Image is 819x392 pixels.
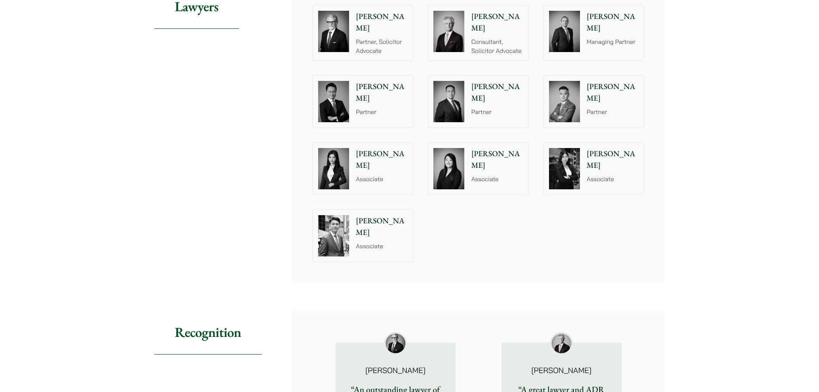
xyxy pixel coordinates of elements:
p: Managing Partner [587,37,639,46]
a: [PERSON_NAME] Partner [428,75,529,128]
p: Partner [587,108,639,117]
p: Associate [587,175,639,184]
p: [PERSON_NAME] [349,367,442,374]
a: [PERSON_NAME] Associate [313,210,414,262]
img: Florence Yan photo [318,148,349,189]
p: Associate [356,242,408,251]
p: Consultant, Solicitor Advocate [471,37,523,56]
p: [PERSON_NAME] [356,148,408,171]
a: [PERSON_NAME] Managing Partner [543,5,644,61]
a: [PERSON_NAME] Partner, Solicitor Advocate [313,5,414,61]
a: Florence Yan photo [PERSON_NAME] Associate [313,142,414,195]
p: [PERSON_NAME] [587,11,639,34]
a: [PERSON_NAME] Consultant, Solicitor Advocate [428,5,529,61]
p: [PERSON_NAME] [356,215,408,238]
p: [PERSON_NAME] [587,81,639,104]
a: [PERSON_NAME] Associate [428,142,529,195]
a: [PERSON_NAME] Partner [313,75,414,128]
p: [PERSON_NAME] [356,81,408,104]
p: [PERSON_NAME] [471,81,523,104]
p: [PERSON_NAME] [356,11,408,34]
h2: Recognition [154,310,262,355]
p: Associate [356,175,408,184]
p: [PERSON_NAME] [587,148,639,171]
a: [PERSON_NAME] Partner [543,75,644,128]
p: [PERSON_NAME] [471,148,523,171]
a: Joanne Lam photo [PERSON_NAME] Associate [543,142,644,195]
p: [PERSON_NAME] [471,11,523,34]
p: Associate [471,175,523,184]
p: Partner, Solicitor Advocate [356,37,408,56]
p: Partner [356,108,408,117]
p: Partner [471,108,523,117]
p: [PERSON_NAME] [515,367,608,374]
img: Joanne Lam photo [549,148,580,189]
